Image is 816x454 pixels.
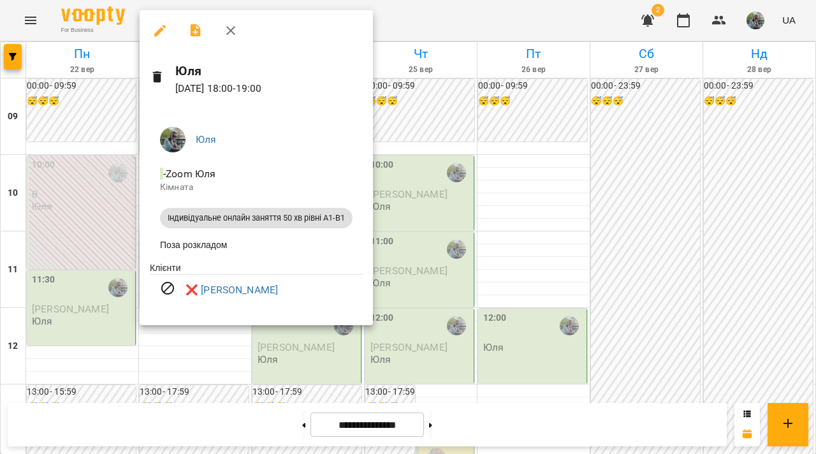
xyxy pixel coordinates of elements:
[175,61,363,81] h6: Юля
[196,133,216,145] a: Юля
[175,81,363,96] p: [DATE] 18:00 - 19:00
[186,282,278,298] a: ❌ [PERSON_NAME]
[160,212,353,224] span: Індивідуальне онлайн заняття 50 хв рівні А1-В1
[160,127,186,152] img: c71655888622cca4d40d307121b662d7.jpeg
[160,281,175,296] svg: Візит скасовано
[160,181,353,194] p: Кімната
[150,233,363,256] li: Поза розкладом
[160,168,219,180] span: - Zoom Юля
[150,261,363,311] ul: Клієнти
